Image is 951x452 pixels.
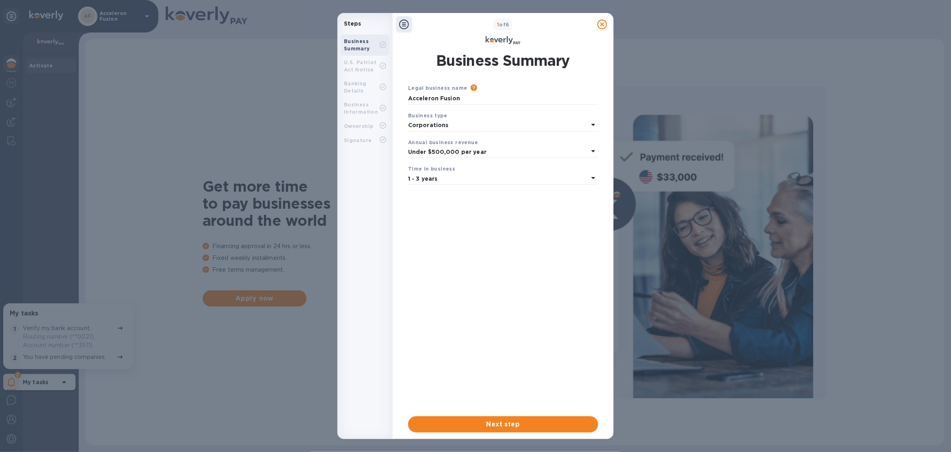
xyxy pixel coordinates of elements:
[408,122,449,128] b: Corporations
[408,175,437,182] b: 1 - 3 years
[344,123,374,129] b: Ownership
[408,112,447,119] b: Business type
[408,166,455,172] b: Time in business
[408,85,467,91] b: Legal business name
[344,20,361,27] b: Steps
[436,50,570,71] h1: Business Summary
[408,139,478,145] b: Annual business revenue
[497,22,509,28] b: of 6
[408,416,598,433] button: Next step
[344,80,367,94] b: Banking Details
[344,137,372,143] b: Signature
[497,22,499,28] span: 1
[408,93,598,105] input: Enter legal business name
[344,59,377,73] b: U.S. Patriot Act Notice
[344,102,378,115] b: Business Information
[344,38,370,52] b: Business Summary
[415,420,592,429] span: Next step
[408,149,486,155] b: Under $500,000 per year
